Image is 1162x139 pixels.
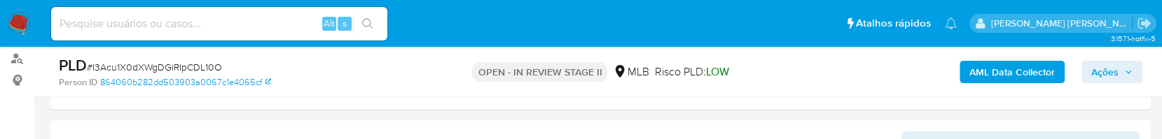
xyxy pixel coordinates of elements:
span: # I3Acu1X0dXWgDGiRIpCDL10O [87,60,222,74]
a: Sair [1137,16,1151,31]
b: PLD [59,54,87,76]
input: Pesquise usuários ou casos... [51,15,387,33]
a: 864060b282dd503903a0067c1e4065cf [100,76,271,89]
span: Risco PLD: [654,64,728,80]
button: AML Data Collector [960,61,1065,83]
span: s [343,17,347,30]
div: MLB [613,64,649,80]
b: Person ID [59,76,97,89]
span: Alt [324,17,335,30]
b: AML Data Collector [969,61,1055,83]
span: Atalhos rápidos [856,16,931,31]
button: Ações [1081,61,1142,83]
p: OPEN - IN REVIEW STAGE II [472,62,607,82]
span: LOW [705,64,728,80]
p: alessandra.barbosa@mercadopago.com [991,17,1133,30]
a: Notificações [945,17,957,29]
span: 3.157.1-hotfix-5 [1110,33,1155,44]
button: search-icon [353,14,382,34]
span: Ações [1091,61,1119,83]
